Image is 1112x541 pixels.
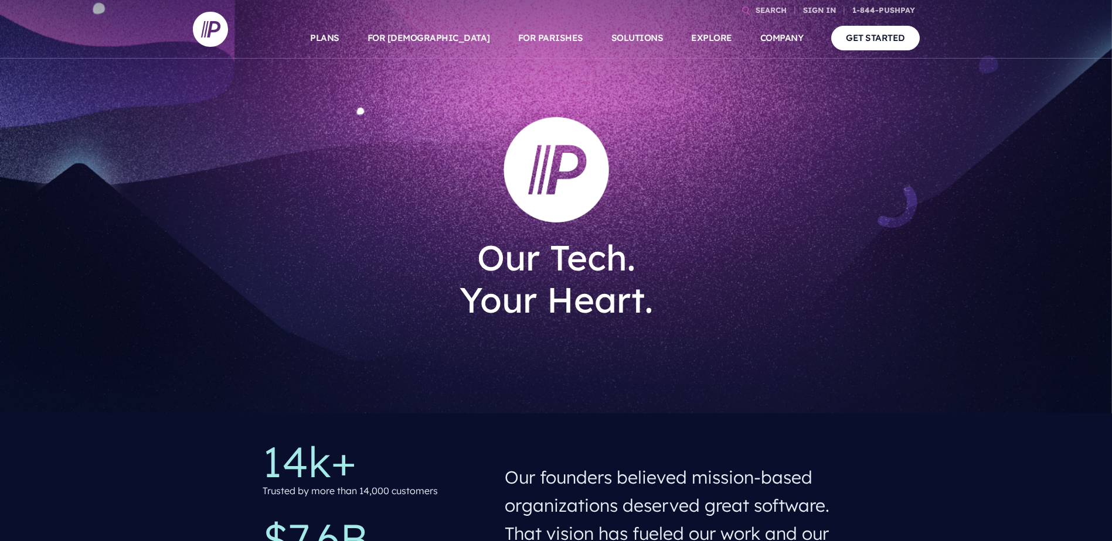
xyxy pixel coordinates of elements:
[263,440,486,482] p: 14k+
[691,18,732,59] a: EXPLORE
[760,18,804,59] a: COMPANY
[831,26,920,50] a: GET STARTED
[384,227,729,330] h1: Our Tech. Your Heart.
[310,18,339,59] a: PLANS
[263,482,438,499] p: Trusted by more than 14,000 customers
[611,18,664,59] a: SOLUTIONS
[518,18,583,59] a: FOR PARISHES
[368,18,490,59] a: FOR [DEMOGRAPHIC_DATA]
